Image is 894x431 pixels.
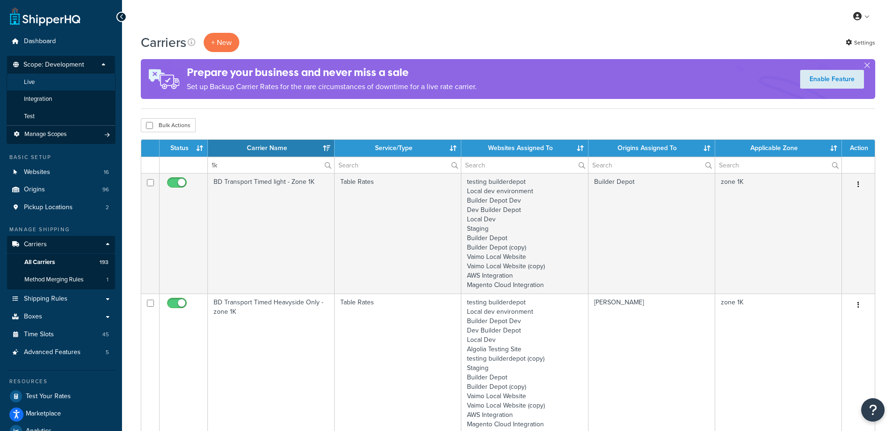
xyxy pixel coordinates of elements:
[7,254,115,271] li: All Carriers
[7,236,115,253] a: Carriers
[187,65,477,80] h4: Prepare your business and never miss a sale
[7,199,115,216] a: Pickup Locations 2
[26,410,61,418] span: Marketplace
[24,78,35,86] span: Live
[7,308,115,325] a: Boxes
[7,153,115,161] div: Basic Setup
[24,113,35,121] span: Test
[588,173,715,294] td: Builder Depot
[102,186,109,194] span: 96
[7,378,115,386] div: Resources
[208,140,335,157] th: Carrier Name: activate to sort column ascending
[715,140,842,157] th: Applicable Zone: activate to sort column ascending
[715,173,842,294] td: zone 1K
[7,181,115,198] a: Origins 96
[24,168,50,176] span: Websites
[461,173,588,294] td: testing builderdepot Local dev environment Builder Depot Dev Dev Builder Depot Local Dev Staging ...
[24,295,68,303] span: Shipping Rules
[208,157,334,173] input: Search
[588,140,715,157] th: Origins Assigned To: activate to sort column ascending
[106,348,109,356] span: 5
[7,226,115,234] div: Manage Shipping
[24,204,73,212] span: Pickup Locations
[846,36,875,49] a: Settings
[588,157,715,173] input: Search
[461,157,588,173] input: Search
[7,271,115,288] a: Method Merging Rules 1
[7,388,115,405] a: Test Your Rates
[10,7,80,26] a: ShipperHQ Home
[335,173,461,294] td: Table Rates
[99,258,108,266] span: 193
[26,393,71,401] span: Test Your Rates
[24,348,81,356] span: Advanced Features
[7,290,115,308] a: Shipping Rules
[7,74,115,91] li: Live
[7,326,115,343] li: Time Slots
[24,241,47,249] span: Carriers
[107,276,108,284] span: 1
[800,70,864,89] a: Enable Feature
[104,168,109,176] span: 16
[335,140,461,157] th: Service/Type: activate to sort column ascending
[24,95,52,103] span: Integration
[7,271,115,288] li: Method Merging Rules
[861,398,885,422] button: Open Resource Center
[7,344,115,361] a: Advanced Features 5
[715,157,841,173] input: Search
[7,405,115,422] a: Marketplace
[7,254,115,271] a: All Carriers 193
[24,258,55,266] span: All Carriers
[842,140,875,157] th: Action
[24,313,42,321] span: Boxes
[141,118,196,132] button: Bulk Actions
[7,199,115,216] li: Pickup Locations
[461,140,588,157] th: Websites Assigned To: activate to sort column ascending
[7,108,115,125] li: Test
[24,130,67,138] span: Manage Scopes
[141,33,186,52] h1: Carriers
[208,173,335,294] td: BD Transport Timed light - Zone 1K
[24,331,54,339] span: Time Slots
[7,326,115,343] a: Time Slots 45
[7,344,115,361] li: Advanced Features
[23,61,84,69] span: Scope: Development
[335,157,461,173] input: Search
[7,181,115,198] li: Origins
[102,331,109,339] span: 45
[106,204,109,212] span: 2
[141,59,187,99] img: ad-rules-rateshop-fe6ec290ccb7230408bd80ed9643f0289d75e0ffd9eb532fc0e269fcd187b520.png
[24,186,45,194] span: Origins
[12,130,110,138] a: Manage Scopes
[187,80,477,93] p: Set up Backup Carrier Rates for the rare circumstances of downtime for a live rate carrier.
[7,91,115,108] li: Integration
[7,236,115,289] li: Carriers
[24,38,56,45] span: Dashboard
[160,140,208,157] th: Status: activate to sort column ascending
[7,164,115,181] a: Websites 16
[7,33,115,50] a: Dashboard
[204,33,239,52] button: + New
[7,164,115,181] li: Websites
[24,276,84,284] span: Method Merging Rules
